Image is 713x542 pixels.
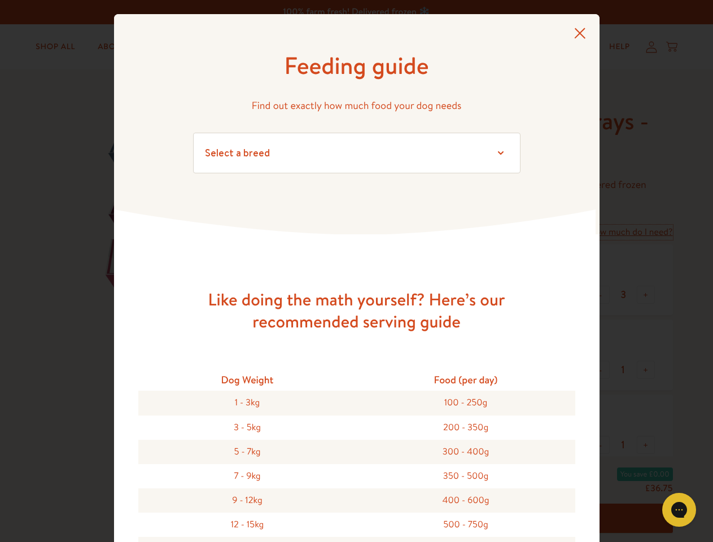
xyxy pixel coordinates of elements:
div: 200 - 350g [357,416,575,440]
div: 350 - 500g [357,464,575,488]
div: 300 - 400g [357,440,575,464]
iframe: Gorgias live chat messenger [657,489,702,531]
div: 9 - 12kg [138,488,357,513]
div: 400 - 600g [357,488,575,513]
div: 5 - 7kg [138,440,357,464]
div: Dog Weight [138,369,357,391]
div: 12 - 15kg [138,513,357,537]
div: Food (per day) [357,369,575,391]
div: 500 - 750g [357,513,575,537]
h3: Like doing the math yourself? Here’s our recommended serving guide [176,289,537,333]
div: 1 - 3kg [138,391,357,415]
div: 100 - 250g [357,391,575,415]
div: 7 - 9kg [138,464,357,488]
h1: Feeding guide [193,50,520,81]
p: Find out exactly how much food your dog needs [193,97,520,115]
div: 3 - 5kg [138,416,357,440]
